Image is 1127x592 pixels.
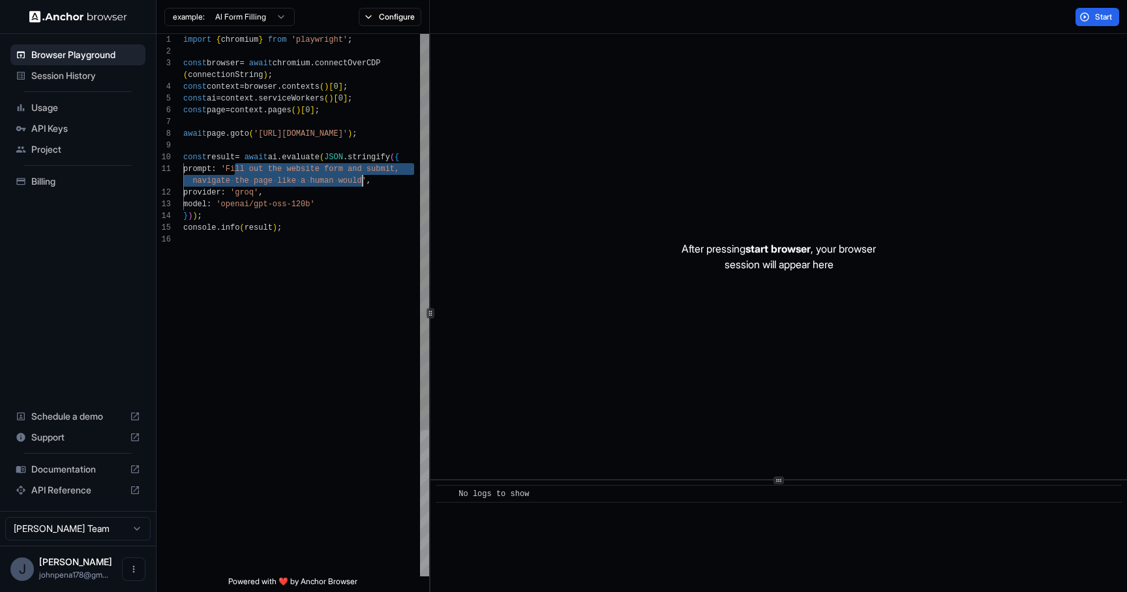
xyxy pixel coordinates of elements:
span: 'groq' [230,188,258,197]
span: Usage [31,101,140,114]
span: pages [268,106,292,115]
span: . [254,94,258,103]
span: ; [348,94,352,103]
span: ai [207,94,216,103]
span: = [239,59,244,68]
span: const [183,94,207,103]
div: Billing [10,171,145,192]
span: , [367,176,371,185]
span: browser [207,59,239,68]
span: Session History [31,69,140,82]
div: API Reference [10,480,145,501]
span: const [183,106,207,115]
span: Jonathan Pena [39,556,112,567]
span: ] [310,106,314,115]
span: ) [348,129,352,138]
span: 0 [333,82,338,91]
div: 7 [157,116,171,128]
span: info [221,223,240,232]
span: 0 [338,94,343,103]
span: ( [390,153,395,162]
div: 3 [157,57,171,69]
span: chromium [221,35,259,44]
img: Anchor Logo [29,10,127,23]
span: 0 [305,106,310,115]
span: await [245,153,268,162]
span: const [183,82,207,91]
span: start browser [745,242,811,255]
span: . [277,153,282,162]
span: ) [329,94,333,103]
span: ( [320,153,324,162]
span: ) [188,211,192,221]
span: console [183,223,216,232]
div: 14 [157,210,171,222]
span: { [216,35,220,44]
span: ; [268,70,273,80]
span: : [207,200,211,209]
span: stringify [348,153,390,162]
span: Start [1095,12,1113,22]
div: 8 [157,128,171,140]
span: browser [245,82,277,91]
span: API Keys [31,122,140,135]
span: . [216,223,220,232]
div: 11 [157,163,171,175]
span: from [268,35,287,44]
span: ; [198,211,202,221]
span: example: [173,12,205,22]
div: 12 [157,187,171,198]
div: 10 [157,151,171,163]
div: 6 [157,104,171,116]
span: : [221,188,226,197]
span: ( [320,82,324,91]
span: ( [292,106,296,115]
span: const [183,59,207,68]
span: . [263,106,267,115]
span: ai [268,153,277,162]
span: ) [263,70,267,80]
div: 5 [157,93,171,104]
span: Powered with ❤️ by Anchor Browser [228,576,357,592]
span: = [239,82,244,91]
div: 1 [157,34,171,46]
div: Support [10,427,145,448]
span: ) [273,223,277,232]
span: , [258,188,263,197]
span: 'playwright' [292,35,348,44]
span: provider [183,188,221,197]
span: 'Fill out the website form and submit, [221,164,400,174]
span: ; [343,82,348,91]
span: import [183,35,211,44]
div: Documentation [10,459,145,480]
span: context [207,82,239,91]
span: = [235,153,239,162]
span: API Reference [31,484,125,497]
span: context [221,94,254,103]
span: ; [348,35,352,44]
span: ) [324,82,329,91]
span: serviceWorkers [258,94,324,103]
span: Schedule a demo [31,410,125,423]
span: Browser Playground [31,48,140,61]
span: ; [277,223,282,232]
span: 'openai/gpt-oss-120b' [216,200,314,209]
span: { [395,153,399,162]
div: 9 [157,140,171,151]
span: = [226,106,230,115]
button: Start [1075,8,1119,26]
div: API Keys [10,118,145,139]
span: Project [31,143,140,156]
div: 13 [157,198,171,210]
span: page [207,129,226,138]
span: JSON [324,153,343,162]
span: result [245,223,273,232]
span: = [216,94,220,103]
span: await [249,59,273,68]
span: evaluate [282,153,320,162]
span: . [226,129,230,138]
span: ( [239,223,244,232]
span: } [258,35,263,44]
span: contexts [282,82,320,91]
span: ) [296,106,301,115]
